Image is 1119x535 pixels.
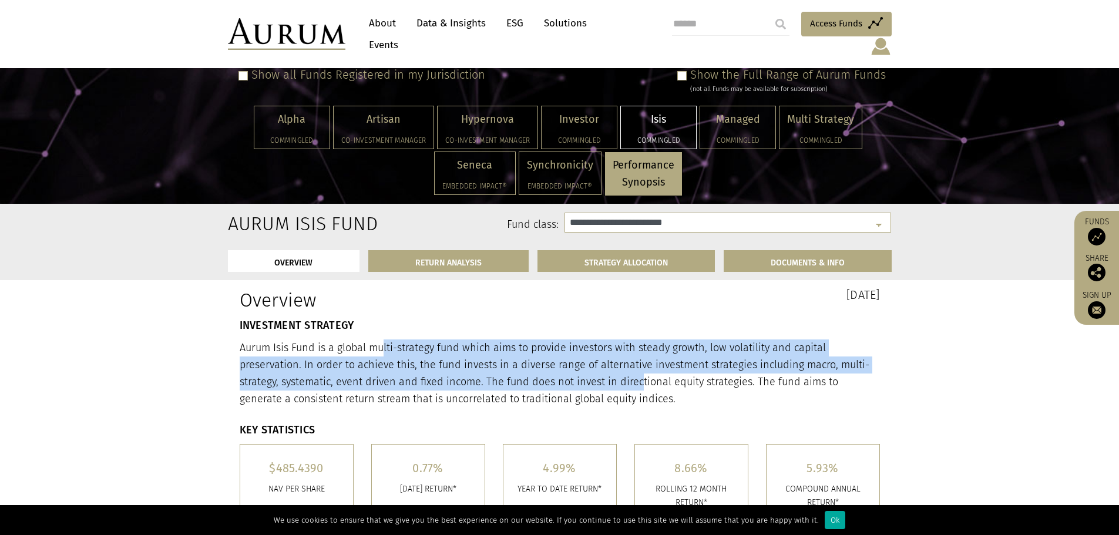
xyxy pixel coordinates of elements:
h5: Commingled [629,137,688,144]
img: account-icon.svg [870,36,892,56]
div: Share [1080,254,1113,281]
h3: [DATE] [569,289,880,301]
img: Sign up to our newsletter [1088,301,1105,319]
p: ROLLING 12 MONTH RETURN* [644,483,739,509]
h5: Embedded Impact® [527,183,593,190]
h5: Commingled [787,137,854,144]
div: (not all Funds may be available for subscription) [690,84,886,95]
h5: 4.99% [512,462,607,474]
h1: Overview [240,289,551,311]
label: Show all Funds Registered in my Jurisdiction [251,68,485,82]
p: Isis [629,111,688,128]
img: Share this post [1088,264,1105,281]
a: About [363,12,402,34]
h5: 0.77% [381,462,476,474]
strong: INVESTMENT STRATEGY [240,319,354,332]
label: Fund class: [341,217,559,233]
input: Submit [769,12,792,36]
p: Synchronicity [527,157,593,174]
a: Data & Insights [411,12,492,34]
img: Aurum [228,18,345,50]
h5: Embedded Impact® [442,183,508,190]
h5: Commingled [549,137,609,144]
h5: 8.66% [644,462,739,474]
p: Seneca [442,157,508,174]
p: Investor [549,111,609,128]
p: Nav per share [249,483,344,496]
img: Access Funds [1088,228,1105,245]
p: Aurum Isis Fund is a global multi-strategy fund which aims to provide investors with steady growt... [240,339,880,407]
a: Access Funds [801,12,892,36]
a: Sign up [1080,290,1113,319]
p: [DATE] RETURN* [381,483,476,496]
h5: Co-investment Manager [341,137,426,144]
p: Hypernova [445,111,530,128]
h5: Commingled [708,137,768,144]
span: Access Funds [810,16,862,31]
a: Funds [1080,217,1113,245]
a: ESG [500,12,529,34]
p: Artisan [341,111,426,128]
div: Ok [825,511,845,529]
h5: 5.93% [775,462,871,474]
a: Solutions [538,12,593,34]
p: Multi Strategy [787,111,854,128]
label: Show the Full Range of Aurum Funds [690,68,886,82]
a: STRATEGY ALLOCATION [537,250,715,272]
p: YEAR TO DATE RETURN* [512,483,607,496]
p: Managed [708,111,768,128]
h5: Commingled [262,137,322,144]
a: Events [363,34,398,56]
a: DOCUMENTS & INFO [724,250,892,272]
p: COMPOUND ANNUAL RETURN* [775,483,871,509]
h5: $485.4390 [249,462,344,474]
p: Alpha [262,111,322,128]
h2: Aurum Isis Fund [228,213,324,235]
h5: Co-investment Manager [445,137,530,144]
p: Performance Synopsis [613,157,674,191]
a: RETURN ANALYSIS [368,250,529,272]
strong: KEY STATISTICS [240,423,315,436]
